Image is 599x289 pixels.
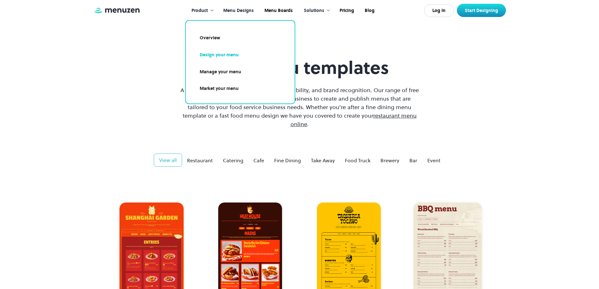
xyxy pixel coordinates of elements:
div: Solutions [297,1,334,20]
div: Restaurant [187,157,213,164]
a: Blog [359,1,379,20]
div: Fine Dining [274,157,301,164]
div: Product [185,1,217,20]
a: Overview [193,31,287,45]
div: Bar [409,157,417,164]
div: Cafe [253,157,264,164]
h1: Free menu templates [179,57,420,78]
div: Brewery [380,157,399,164]
p: A great menu requires easy navigation, flexibility, and brand recognition. Our range of free menu... [179,86,420,128]
div: Product [191,7,208,14]
a: Pricing [334,1,359,20]
a: Menu Designs [217,1,258,20]
a: Manage your menu [193,65,287,79]
nav: Product [185,20,295,104]
a: Log In [424,4,454,17]
div: Take Away [311,157,335,164]
div: Event [427,157,441,164]
a: Menu Boards [258,1,297,20]
a: Start Designing [457,4,506,17]
a: Market your menu [193,81,287,96]
div: Catering [223,157,243,164]
a: Design your menu [193,48,287,62]
div: View all [159,156,177,164]
div: Solutions [304,7,324,14]
div: Food Truck [345,157,370,164]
